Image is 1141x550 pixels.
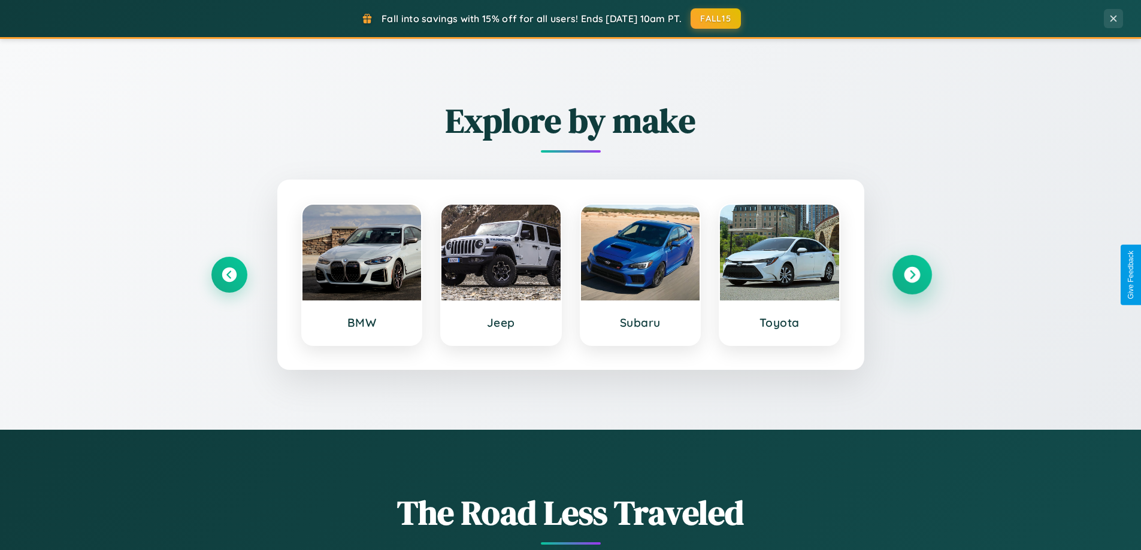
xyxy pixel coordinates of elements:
[211,98,930,144] h2: Explore by make
[382,13,682,25] span: Fall into savings with 15% off for all users! Ends [DATE] 10am PT.
[593,315,688,330] h3: Subaru
[1127,251,1135,299] div: Give Feedback
[453,315,549,330] h3: Jeep
[211,490,930,536] h1: The Road Less Traveled
[314,315,410,330] h3: BMW
[732,315,827,330] h3: Toyota
[691,8,741,29] button: FALL15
